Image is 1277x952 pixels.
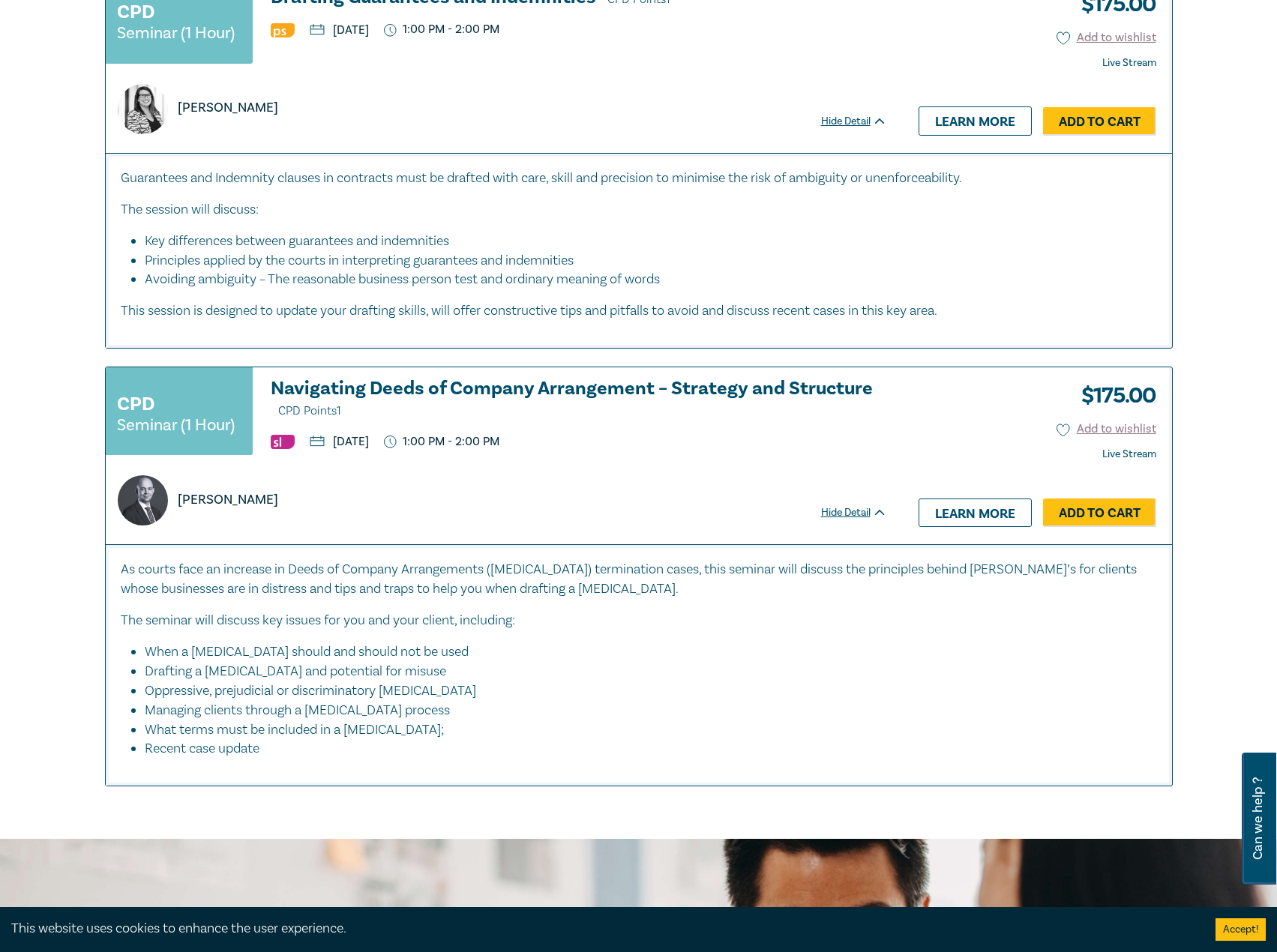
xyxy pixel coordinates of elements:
[118,84,168,134] img: https://s3.ap-southeast-2.amazonaws.com/leo-cussen-store-production-content/Contacts/Caroline%20S...
[145,739,1157,759] li: Recent case update
[145,662,1142,681] li: Drafting a [MEDICAL_DATA] and potential for misuse
[121,611,1157,630] p: The seminar will discuss key issues for you and your client, including:
[145,720,1142,740] li: What terms must be included in a [MEDICAL_DATA];
[1102,448,1156,461] strong: Live Stream
[145,251,1142,271] li: Principles applied by the courts in interpreting guarantees and indemnities
[11,919,1193,939] div: This website uses cookies to enhance the user experience.
[278,403,341,418] span: CPD Points 1
[117,391,154,418] h3: CPD
[310,436,369,448] p: [DATE]
[145,701,1142,720] li: Managing clients through a [MEDICAL_DATA] process
[145,681,1142,701] li: Oppressive, prejudicial or discriminatory [MEDICAL_DATA]
[121,560,1157,599] p: As courts face an increase in Deeds of Company Arrangements ([MEDICAL_DATA]) termination cases, t...
[1057,421,1156,438] button: Add to wishlist
[1043,498,1156,527] a: Add to Cart
[271,379,887,421] h3: Navigating Deeds of Company Arrangement – Strategy and Structure
[1102,56,1156,70] strong: Live Stream
[145,270,1157,289] li: Avoiding ambiguity – The reasonable business person test and ordinary meaning of words
[1070,379,1156,413] h3: $ 175.00
[121,200,1157,220] p: The session will discuss:
[1216,918,1266,941] button: Accept cookies
[384,22,500,37] p: 1:00 PM - 2:00 PM
[271,379,887,421] a: Navigating Deeds of Company Arrangement – Strategy and Structure CPD Points1
[117,25,235,40] small: Seminar (1 Hour)
[919,498,1032,527] a: Learn more
[384,435,500,449] p: 1:00 PM - 2:00 PM
[118,475,168,525] img: https://s3.ap-southeast-2.amazonaws.com/leo-cussen-store-production-content/Contacts/Sergio%20Fre...
[145,232,1142,251] li: Key differences between guarantees and indemnities
[271,435,295,449] img: Substantive Law
[271,23,295,37] img: Professional Skills
[117,418,235,433] small: Seminar (1 Hour)
[821,505,904,520] div: Hide Detail
[178,490,278,510] p: [PERSON_NAME]
[821,114,904,129] div: Hide Detail
[1251,762,1265,876] span: Can we help ?
[121,169,1157,188] p: Guarantees and Indemnity clauses in contracts must be drafted with care, skill and precision to m...
[310,24,369,36] p: [DATE]
[1043,107,1156,136] a: Add to Cart
[919,106,1032,135] a: Learn more
[1057,29,1156,46] button: Add to wishlist
[178,98,278,118] p: [PERSON_NAME]
[121,301,1157,321] p: This session is designed to update your drafting skills, will offer constructive tips and pitfall...
[145,642,1142,662] li: When a [MEDICAL_DATA] should and should not be used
